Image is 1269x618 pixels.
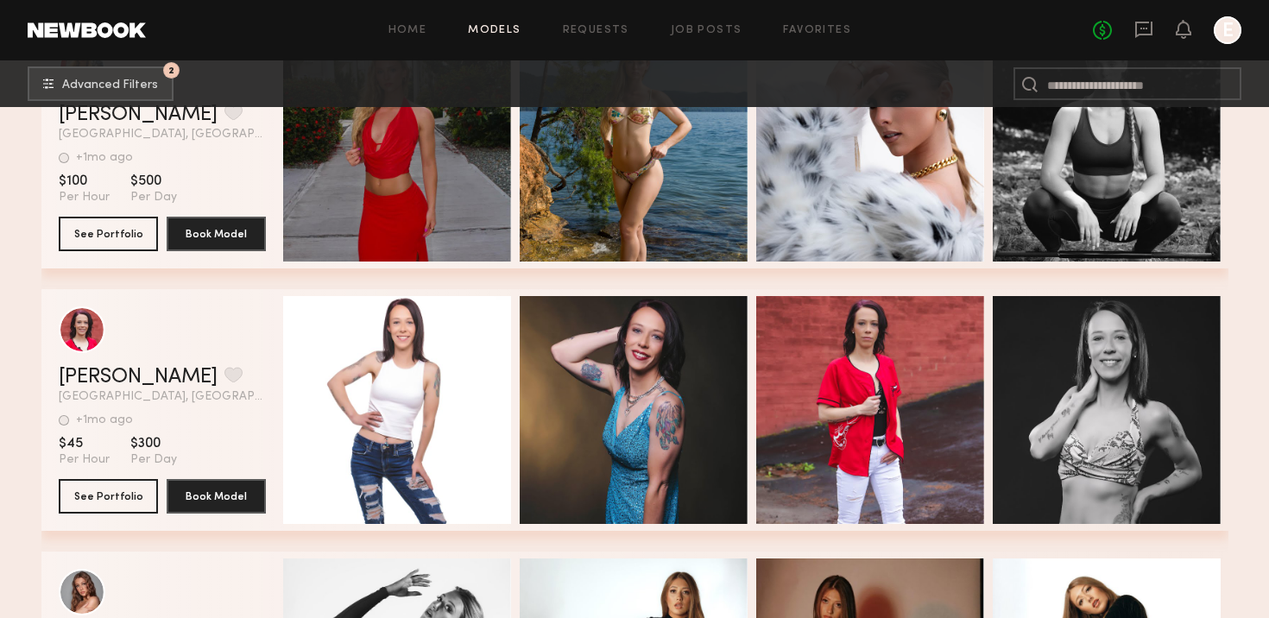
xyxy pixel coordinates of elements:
[130,190,177,205] span: Per Day
[563,25,629,36] a: Requests
[59,190,110,205] span: Per Hour
[62,79,158,91] span: Advanced Filters
[1214,16,1241,44] a: E
[130,452,177,468] span: Per Day
[388,25,427,36] a: Home
[59,173,110,190] span: $100
[59,391,266,403] span: [GEOGRAPHIC_DATA], [GEOGRAPHIC_DATA]
[76,152,133,164] div: +1mo ago
[59,104,218,125] a: [PERSON_NAME]
[59,129,266,141] span: [GEOGRAPHIC_DATA], [GEOGRAPHIC_DATA]
[59,479,158,514] button: See Portfolio
[167,217,266,251] button: Book Model
[168,66,174,74] span: 2
[671,25,742,36] a: Job Posts
[28,66,174,101] button: 2Advanced Filters
[468,25,521,36] a: Models
[59,452,110,468] span: Per Hour
[130,435,177,452] span: $300
[76,414,133,426] div: +1mo ago
[59,217,158,251] button: See Portfolio
[130,173,177,190] span: $500
[59,367,218,388] a: [PERSON_NAME]
[59,435,110,452] span: $45
[167,479,266,514] button: Book Model
[783,25,851,36] a: Favorites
